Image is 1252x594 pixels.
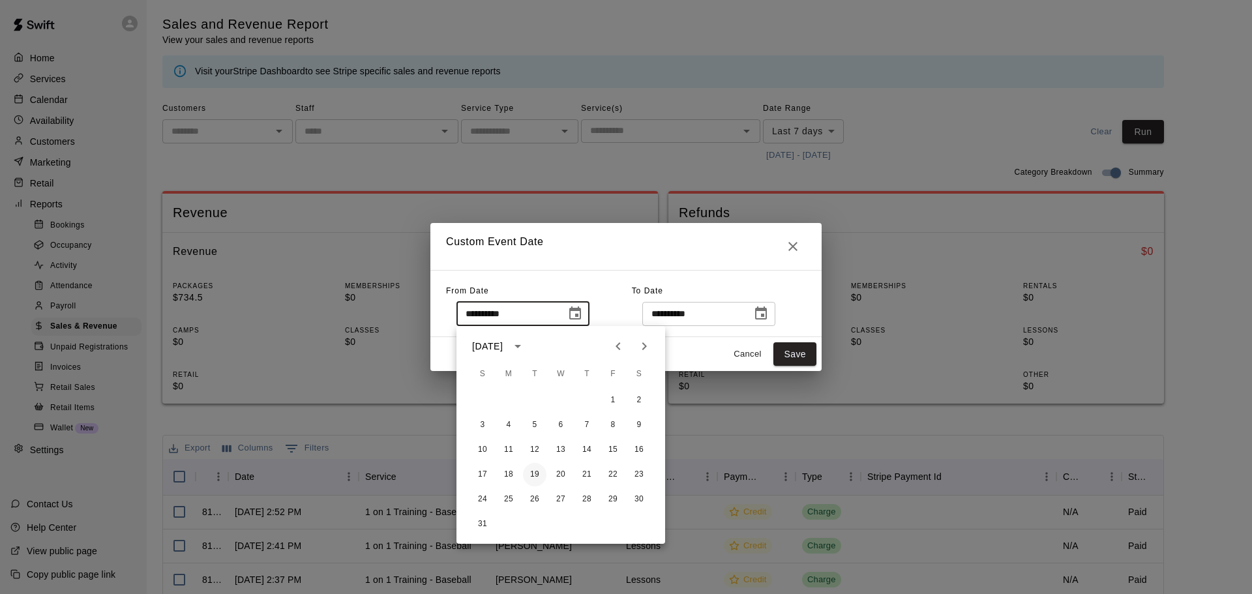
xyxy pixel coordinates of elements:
[748,301,774,327] button: Choose date, selected date is Sep 15, 2025
[523,463,546,486] button: 19
[471,463,494,486] button: 17
[497,488,520,511] button: 25
[627,463,651,486] button: 23
[549,438,573,462] button: 13
[601,463,625,486] button: 22
[471,512,494,536] button: 31
[471,438,494,462] button: 10
[549,413,573,437] button: 6
[627,361,651,387] span: Saturday
[497,413,520,437] button: 4
[627,438,651,462] button: 16
[549,488,573,511] button: 27
[601,488,625,511] button: 29
[575,361,599,387] span: Thursday
[601,389,625,412] button: 1
[575,488,599,511] button: 28
[471,413,494,437] button: 3
[523,361,546,387] span: Tuesday
[632,286,663,295] span: To Date
[471,488,494,511] button: 24
[430,223,822,270] h2: Custom Event Date
[446,286,489,295] span: From Date
[605,333,631,359] button: Previous month
[549,463,573,486] button: 20
[780,233,806,260] button: Close
[601,413,625,437] button: 8
[549,361,573,387] span: Wednesday
[726,344,768,364] button: Cancel
[575,463,599,486] button: 21
[523,413,546,437] button: 5
[497,438,520,462] button: 11
[497,463,520,486] button: 18
[523,488,546,511] button: 26
[523,438,546,462] button: 12
[627,488,651,511] button: 30
[471,361,494,387] span: Sunday
[627,389,651,412] button: 2
[575,413,599,437] button: 7
[601,438,625,462] button: 15
[601,361,625,387] span: Friday
[497,361,520,387] span: Monday
[562,301,588,327] button: Choose date, selected date is Sep 8, 2025
[631,333,657,359] button: Next month
[627,413,651,437] button: 9
[507,335,529,357] button: calendar view is open, switch to year view
[472,340,503,353] div: [DATE]
[575,438,599,462] button: 14
[773,342,816,366] button: Save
